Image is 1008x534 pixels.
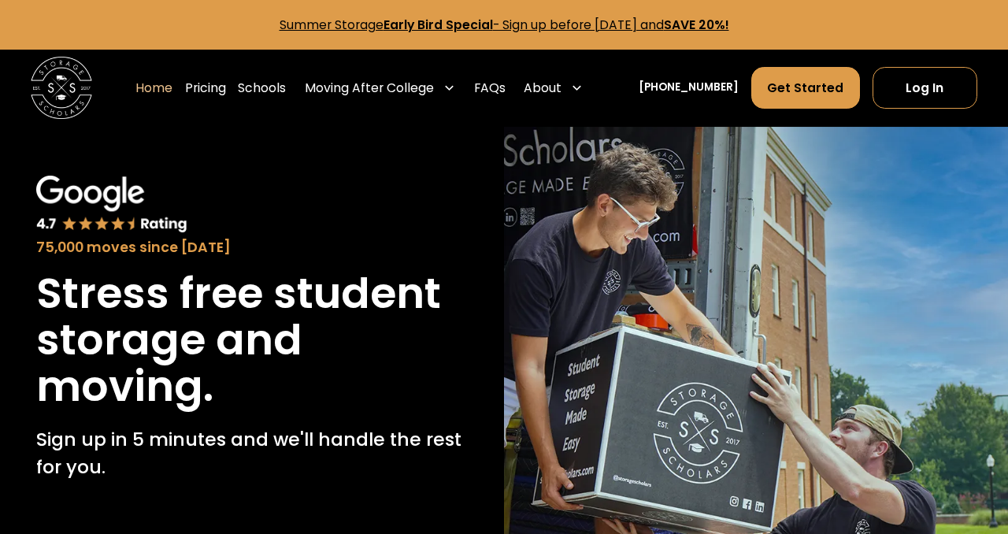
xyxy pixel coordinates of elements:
a: Schools [238,66,286,109]
div: About [524,79,561,98]
a: [PHONE_NUMBER] [639,80,739,96]
a: Summer StorageEarly Bird Special- Sign up before [DATE] andSAVE 20%! [280,17,729,33]
strong: Early Bird Special [384,17,493,33]
p: Sign up in 5 minutes and we'll handle the rest for you. [36,425,468,481]
img: Storage Scholars main logo [31,57,92,118]
div: Moving After College [305,79,434,98]
a: Get Started [751,67,860,109]
div: About [518,66,590,109]
a: Home [135,66,172,109]
a: FAQs [474,66,506,109]
div: Moving After College [298,66,461,109]
h1: Stress free student storage and moving. [36,270,468,410]
strong: SAVE 20%! [664,17,729,33]
a: Log In [873,67,977,109]
img: Google 4.7 star rating [36,176,187,233]
div: 75,000 moves since [DATE] [36,237,468,258]
a: Pricing [185,66,226,109]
